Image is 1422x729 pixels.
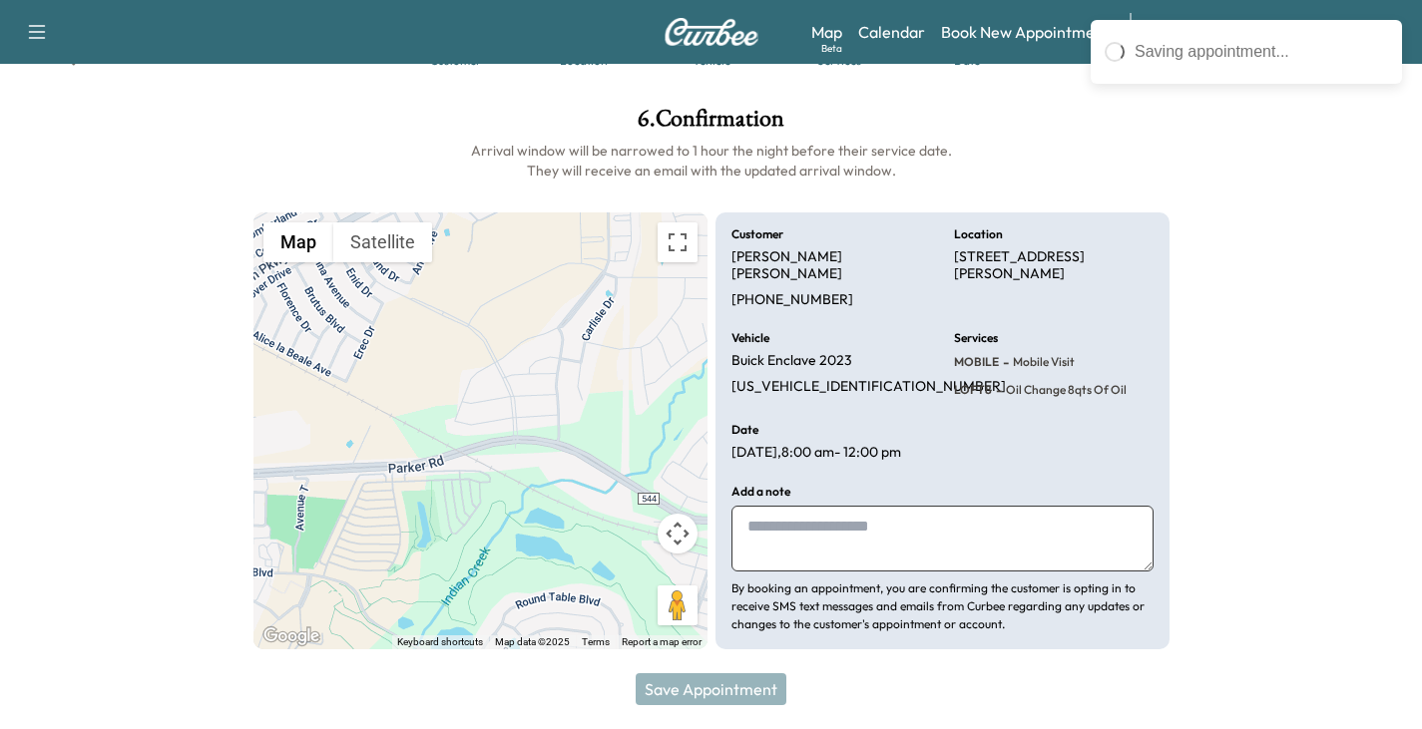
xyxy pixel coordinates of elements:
h6: Vehicle [731,332,769,344]
button: Toggle fullscreen view [658,222,698,262]
div: Services [817,55,861,67]
a: Calendar [858,20,925,44]
button: Show street map [263,222,333,262]
span: - [999,352,1009,372]
h6: Date [731,424,758,436]
a: Terms (opens in new tab) [582,636,610,647]
img: Google [258,623,324,649]
button: Map camera controls [658,514,698,553]
p: [US_VEHICLE_IDENTIFICATION_NUMBER] [731,378,1006,396]
p: [STREET_ADDRESS][PERSON_NAME] [954,248,1154,283]
span: - [992,380,1002,400]
span: Mobile Visit [1009,354,1075,370]
div: Date [954,55,980,67]
div: Customer [430,55,481,67]
h6: Location [954,228,1003,240]
p: [PERSON_NAME] [PERSON_NAME] [731,248,931,283]
img: Curbee Logo [664,18,759,46]
div: Saving appointment... [1135,40,1388,64]
h1: 6 . Confirmation [253,107,1170,141]
a: Report a map error [622,636,702,647]
p: [DATE] , 8:00 am - 12:00 pm [731,444,901,462]
h6: Add a note [731,486,790,498]
h6: Arrival window will be narrowed to 1 hour the night before their service date. They will receive ... [253,141,1170,181]
div: Beta [821,41,842,56]
button: Show satellite imagery [333,222,432,262]
p: By booking an appointment, you are confirming the customer is opting in to receive SMS text messa... [731,579,1154,633]
div: Vehicle [693,55,730,67]
p: [PHONE_NUMBER] [731,291,853,309]
div: Location [560,55,608,67]
span: Oil Change 8qts of oil [1002,382,1127,398]
p: Buick Enclave 2023 [731,352,852,370]
span: MOBILE [954,354,999,370]
h6: Services [954,332,998,344]
button: Drag Pegman onto the map to open Street View [658,585,698,625]
span: Map data ©2025 [495,636,570,647]
span: LOFT8 [954,382,992,398]
h6: Customer [731,228,783,240]
a: MapBeta [811,20,842,44]
a: Open this area in Google Maps (opens a new window) [258,623,324,649]
a: Book New Appointment [941,20,1110,44]
button: Keyboard shortcuts [397,635,483,649]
